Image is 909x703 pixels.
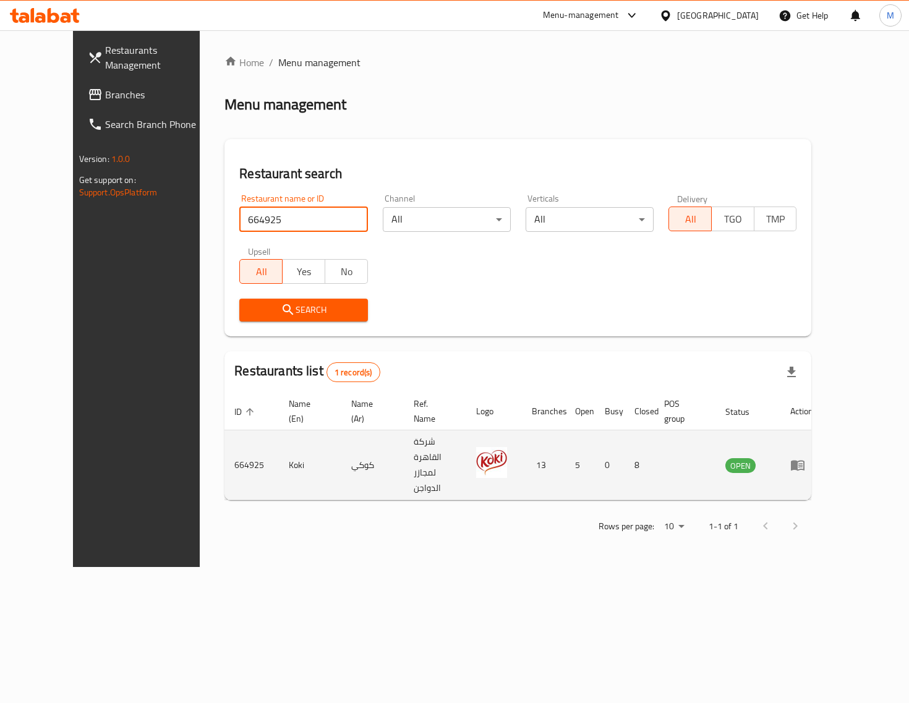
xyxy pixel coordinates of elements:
span: 1 record(s) [327,367,380,378]
button: All [239,259,283,284]
a: Home [224,55,264,70]
span: ID [234,404,258,419]
th: Open [565,393,595,430]
div: Rows per page: [659,518,689,536]
button: All [668,207,712,231]
div: Total records count [326,362,380,382]
div: [GEOGRAPHIC_DATA] [677,9,759,22]
span: Branches [105,87,215,102]
td: Koki [279,430,341,500]
th: Action [780,393,823,430]
img: Koki [476,447,507,478]
div: Export file [777,357,806,387]
span: TGO [717,210,749,228]
label: Upsell [248,247,271,255]
h2: Restaurant search [239,164,796,183]
span: All [674,210,707,228]
label: Delivery [677,194,708,203]
td: 13 [522,430,565,500]
span: Version: [79,151,109,167]
p: Rows per page: [599,519,654,534]
button: TGO [711,207,754,231]
a: Support.OpsPlatform [79,184,158,200]
td: شركة القاهرة لمجازر الدواجن [404,430,466,500]
div: All [383,207,511,232]
button: No [325,259,368,284]
span: Ref. Name [414,396,451,426]
th: Logo [466,393,522,430]
th: Branches [522,393,565,430]
div: All [526,207,654,232]
button: TMP [754,207,797,231]
h2: Menu management [224,95,346,114]
a: Search Branch Phone [78,109,224,139]
button: Yes [282,259,325,284]
th: Busy [595,393,625,430]
span: Name (En) [289,396,326,426]
a: Restaurants Management [78,35,224,80]
h2: Restaurants list [234,362,380,382]
th: Closed [625,393,654,430]
span: Get support on: [79,172,136,188]
span: Name (Ar) [351,396,389,426]
button: Search [239,299,367,322]
span: OPEN [725,459,756,473]
span: Search [249,302,357,318]
span: M [887,9,894,22]
span: Menu management [278,55,361,70]
td: 0 [595,430,625,500]
nav: breadcrumb [224,55,811,70]
span: Yes [288,263,320,281]
p: 1-1 of 1 [709,519,738,534]
table: enhanced table [224,393,823,500]
td: 664925 [224,430,279,500]
span: All [245,263,278,281]
li: / [269,55,273,70]
span: No [330,263,363,281]
div: OPEN [725,458,756,473]
a: Branches [78,80,224,109]
td: 5 [565,430,595,500]
span: POS group [664,396,701,426]
div: Menu-management [543,8,619,23]
span: 1.0.0 [111,151,130,167]
span: Search Branch Phone [105,117,215,132]
span: TMP [759,210,792,228]
span: Restaurants Management [105,43,215,72]
td: 8 [625,430,654,500]
span: Status [725,404,766,419]
td: كوكي [341,430,404,500]
input: Search for restaurant name or ID.. [239,207,367,232]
